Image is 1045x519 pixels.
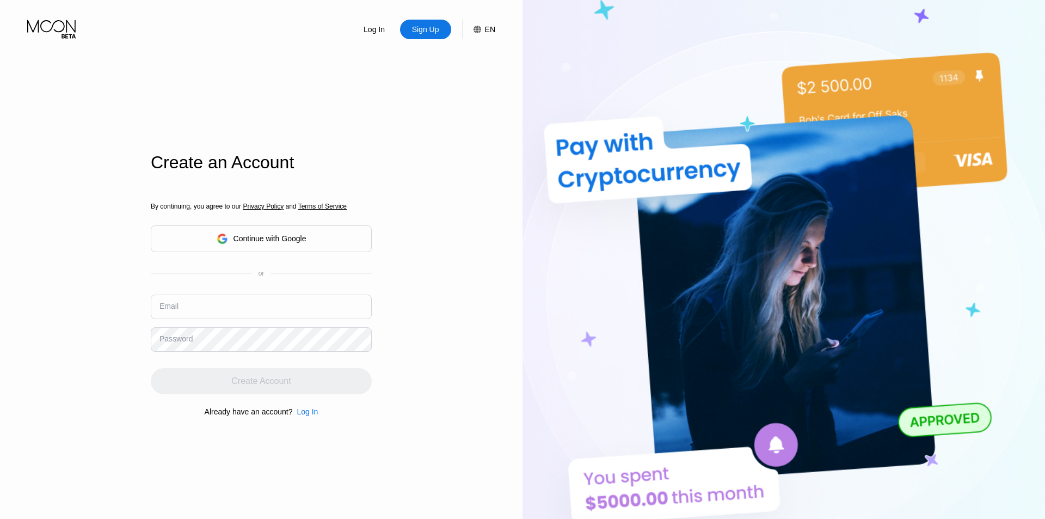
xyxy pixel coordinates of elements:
div: Password [159,334,193,343]
div: Log In [292,407,318,416]
span: Terms of Service [298,203,347,210]
div: or [259,270,265,277]
div: Log In [297,407,318,416]
span: Privacy Policy [243,203,284,210]
div: Create an Account [151,152,372,173]
div: Continue with Google [151,225,372,252]
div: Log In [362,24,386,35]
div: Sign Up [400,20,451,39]
div: Email [159,302,179,310]
span: and [284,203,298,210]
div: Sign Up [411,24,440,35]
div: Already have an account? [205,407,293,416]
div: EN [462,20,495,39]
div: Continue with Google [233,234,306,243]
div: Log In [349,20,400,39]
div: EN [485,25,495,34]
div: By continuing, you agree to our [151,203,372,210]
